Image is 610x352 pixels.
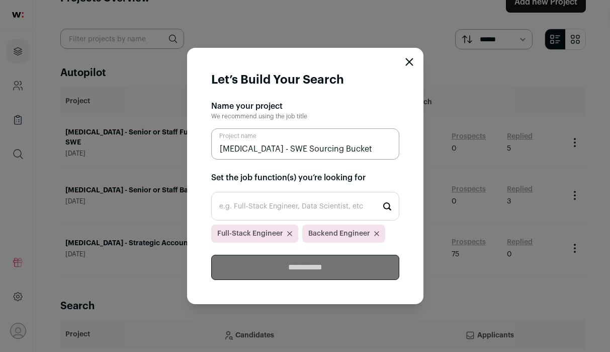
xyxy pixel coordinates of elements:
[211,113,307,119] span: We recommend using the job title
[211,128,399,160] input: Project name
[211,192,399,221] input: Start typing...
[217,229,283,239] span: Full-Stack Engineer
[308,229,370,239] span: Backend Engineer
[211,72,344,88] h1: Let’s Build Your Search
[211,172,399,184] h2: Set the job function(s) you’re looking for
[405,58,413,66] button: Close modal
[211,100,399,112] h2: Name your project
